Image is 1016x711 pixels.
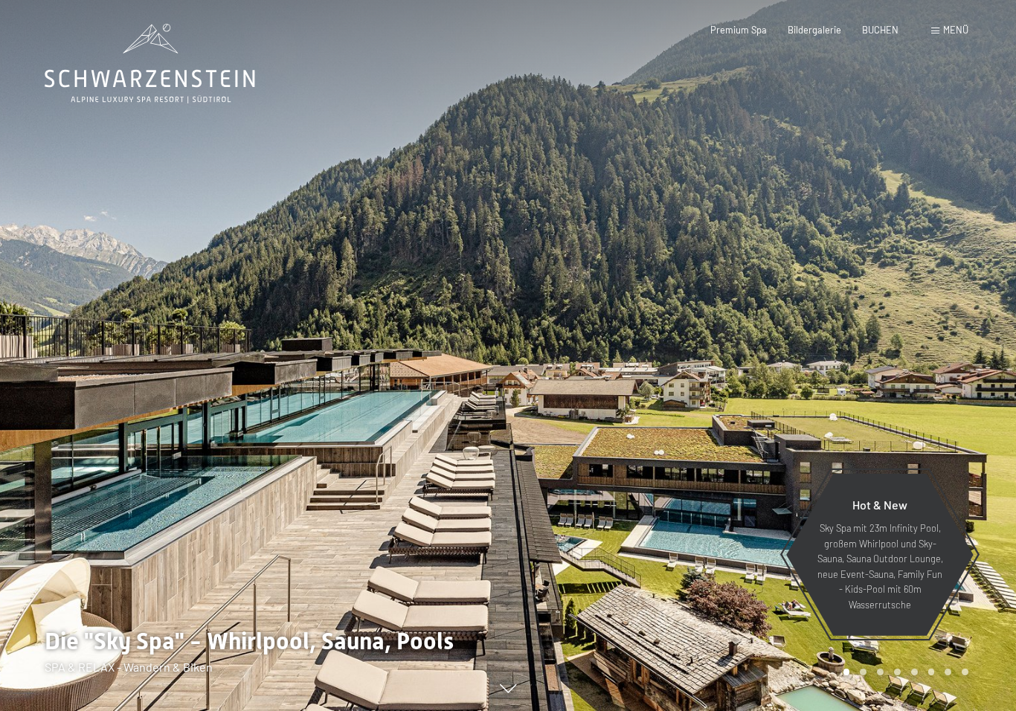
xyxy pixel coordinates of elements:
[815,521,945,612] p: Sky Spa mit 23m Infinity Pool, großem Whirlpool und Sky-Sauna, Sauna Outdoor Lounge, neue Event-S...
[943,24,968,36] span: Menü
[928,669,935,675] div: Carousel Page 6
[862,24,898,36] a: BUCHEN
[860,669,867,675] div: Carousel Page 2
[894,669,901,675] div: Carousel Page 4
[788,24,841,36] a: Bildergalerie
[843,669,850,675] div: Carousel Page 1 (Current Slide)
[877,669,884,675] div: Carousel Page 3
[962,669,968,675] div: Carousel Page 8
[785,473,974,637] a: Hot & New Sky Spa mit 23m Infinity Pool, großem Whirlpool und Sky-Sauna, Sauna Outdoor Lounge, ne...
[852,498,907,512] span: Hot & New
[911,669,918,675] div: Carousel Page 5
[945,669,951,675] div: Carousel Page 7
[838,669,968,675] div: Carousel Pagination
[710,24,767,36] a: Premium Spa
